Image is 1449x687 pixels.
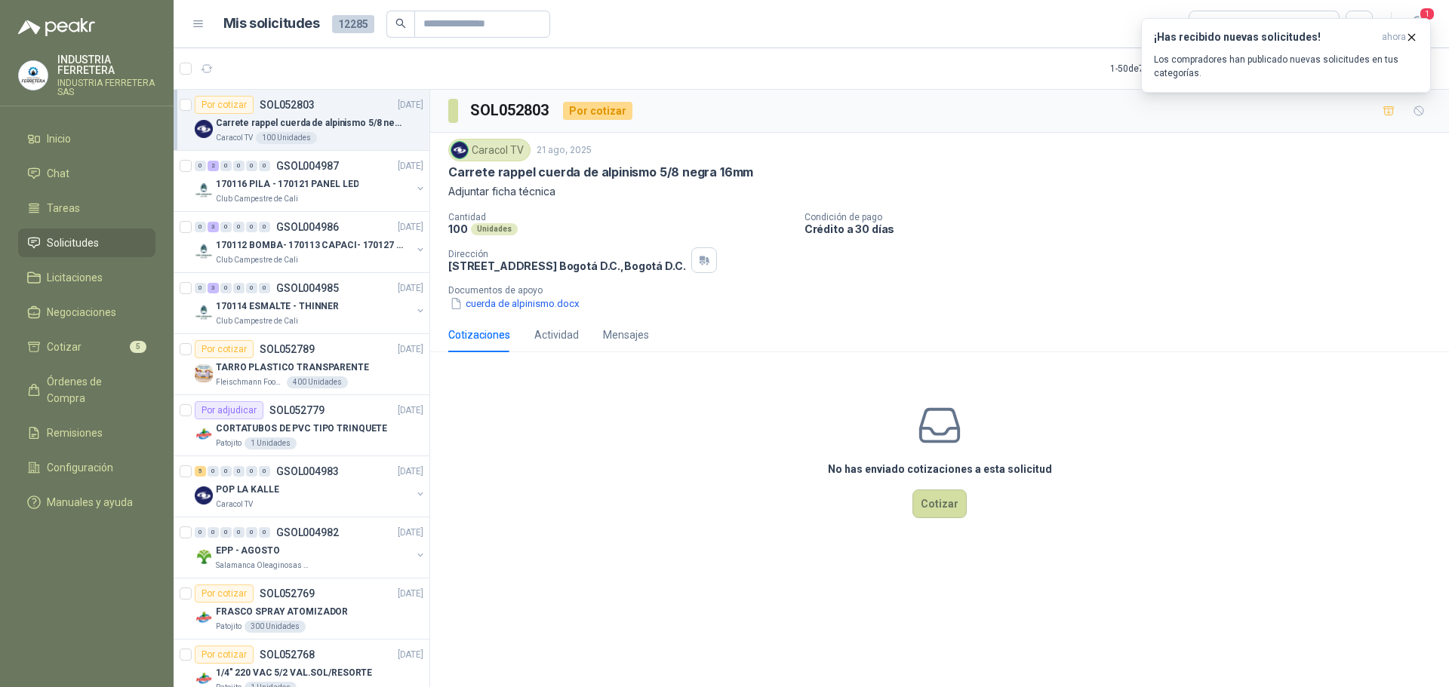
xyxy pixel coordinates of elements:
[195,425,213,443] img: Company Logo
[47,304,116,320] span: Negociaciones
[195,486,213,505] img: Company Logo
[260,344,315,354] p: SOL052789
[216,560,311,572] p: Salamanca Oleaginosas SAS
[260,649,315,660] p: SOL052768
[1382,31,1406,44] span: ahora
[174,578,429,639] a: Por cotizarSOL052769[DATE] Company LogoFRASCO SPRAY ATOMIZADORPatojito300 Unidades
[47,373,141,406] span: Órdenes de Compra
[47,235,99,251] span: Solicitudes
[195,609,213,627] img: Company Logo
[47,269,103,286] span: Licitaciones
[47,425,103,441] span: Remisiones
[174,90,429,151] a: Por cotizarSOL052803[DATE] Company LogoCarrete rappel cuerda de alpinismo 5/8 negra 16mmCaracol T...
[912,489,967,518] button: Cotizar
[398,587,423,601] p: [DATE]
[220,466,232,477] div: 0
[195,364,213,382] img: Company Logo
[216,132,253,144] p: Caracol TV
[195,283,206,293] div: 0
[269,405,325,416] p: SOL052779
[1154,31,1376,44] h3: ¡Has recibido nuevas solicitudes!
[195,222,206,232] div: 0
[216,498,253,511] p: Caracol TV
[276,222,339,232] p: GSOL004986
[448,139,531,161] div: Caracol TV
[18,124,155,153] a: Inicio
[216,666,372,680] p: 1/4" 220 VAC 5/2 VAL.SOL/RESORTE
[18,194,155,222] a: Tareas
[451,142,468,158] img: Company Logo
[47,459,113,476] span: Configuración
[195,462,426,511] a: 5 0 0 0 0 0 GSOL004983[DATE] Company LogoPOP LA KALLECaracol TV
[195,157,426,205] a: 0 2 0 0 0 0 GSOL004987[DATE] Company Logo170116 PILA - 170121 PANEL LEDClub Campestre de Cali
[245,437,297,449] div: 1 Unidades
[804,222,1443,235] p: Crédito a 30 días
[448,249,685,259] p: Dirección
[195,584,254,603] div: Por cotizar
[448,259,685,272] p: [STREET_ADDRESS] Bogotá D.C. , Bogotá D.C.
[1198,16,1230,32] div: Todas
[216,483,279,497] p: POP LA KALLE
[195,340,254,358] div: Por cotizar
[220,527,232,538] div: 0
[276,283,339,293] p: GSOL004985
[398,220,423,235] p: [DATE]
[233,527,245,538] div: 0
[208,527,219,538] div: 0
[259,527,270,538] div: 0
[216,621,241,633] p: Patojito
[216,177,358,192] p: 170116 PILA - 170121 PANEL LED
[828,461,1052,477] h3: No has enviado cotizaciones a esta solicitud
[195,279,426,327] a: 0 3 0 0 0 0 GSOL004985[DATE] Company Logo170114 ESMALTE - THINNERClub Campestre de Cali
[276,161,339,171] p: GSOL004987
[216,254,298,266] p: Club Campestre de Cali
[1404,11,1431,38] button: 1
[563,102,632,120] div: Por cotizar
[18,419,155,447] a: Remisiones
[246,283,257,293] div: 0
[233,466,245,477] div: 0
[216,605,348,619] p: FRASCO SPRAY ATOMIZADOR
[216,315,298,327] p: Club Campestre de Cali
[208,161,219,171] div: 2
[195,527,206,538] div: 0
[603,327,649,343] div: Mensajes
[223,13,320,35] h1: Mis solicitudes
[1154,53,1418,80] p: Los compradores han publicado nuevas solicitudes en tus categorías.
[259,466,270,477] div: 0
[398,342,423,357] p: [DATE]
[470,99,551,122] h3: SOL052803
[18,159,155,188] a: Chat
[195,96,254,114] div: Por cotizar
[195,161,206,171] div: 0
[195,218,426,266] a: 0 3 0 0 0 0 GSOL004986[DATE] Company Logo170112 BOMBA- 170113 CAPACI- 170127 MOTOR 170119 RClub C...
[216,360,369,375] p: TARRO PLASTICO TRANSPARENTE
[448,212,792,222] p: Cantidad
[18,263,155,292] a: Licitaciones
[18,333,155,361] a: Cotizar5
[246,527,257,538] div: 0
[216,437,241,449] p: Patojito
[398,98,423,112] p: [DATE]
[47,165,69,182] span: Chat
[259,161,270,171] div: 0
[18,453,155,482] a: Configuración
[448,285,1443,296] p: Documentos de apoyo
[276,466,339,477] p: GSOL004983
[47,339,82,355] span: Cotizar
[1419,7,1435,21] span: 1
[220,161,232,171] div: 0
[804,212,1443,222] p: Condición de pago
[195,242,213,260] img: Company Logo
[448,222,468,235] p: 100
[208,466,219,477] div: 0
[216,422,387,436] p: CORTATUBOS DE PVC TIPO TRINQUETE
[18,298,155,327] a: Negociaciones
[195,646,254,664] div: Por cotizar
[195,523,426,572] a: 0 0 0 0 0 0 GSOL004982[DATE] Company LogoEPP - AGOSTOSalamanca Oleaginosas SAS
[1110,57,1208,81] div: 1 - 50 de 7752
[174,334,429,395] a: Por cotizarSOL052789[DATE] Company LogoTARRO PLASTICO TRANSPARENTEFleischmann Foods S.A.400 Unidades
[47,494,133,511] span: Manuales y ayuda
[534,327,579,343] div: Actividad
[287,376,348,388] div: 400 Unidades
